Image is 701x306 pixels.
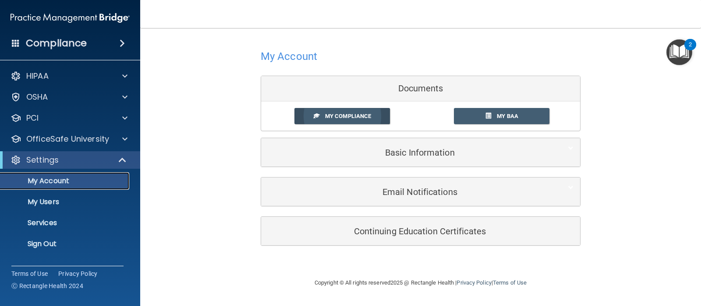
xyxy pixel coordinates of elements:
div: 2 [689,45,692,56]
p: PCI [26,113,39,123]
span: My Compliance [325,113,371,119]
h4: Compliance [26,37,87,49]
p: HIPAA [26,71,49,81]
a: Basic Information [268,143,574,162]
p: OSHA [26,92,48,102]
a: OSHA [11,92,127,102]
p: OfficeSafe University [26,134,109,144]
a: Email Notifications [268,182,574,202]
a: Continuing Education Certificates [268,221,574,241]
span: Ⓒ Rectangle Health 2024 [11,282,83,290]
h4: My Account [261,51,317,62]
p: Services [6,219,125,227]
a: Terms of Use [493,279,527,286]
h5: Continuing Education Certificates [268,226,547,236]
p: My Account [6,177,125,185]
h5: Basic Information [268,148,547,157]
a: Privacy Policy [58,269,98,278]
a: Privacy Policy [457,279,491,286]
button: Open Resource Center, 2 new notifications [666,39,692,65]
iframe: Drift Widget Chat Controller [549,261,690,296]
a: Terms of Use [11,269,48,278]
p: My Users [6,198,125,206]
a: PCI [11,113,127,123]
img: PMB logo [11,9,130,27]
p: Sign Out [6,240,125,248]
div: Documents [261,76,580,101]
div: Copyright © All rights reserved 2025 @ Rectangle Health | | [261,269,581,297]
span: My BAA [497,113,518,119]
p: Settings [26,155,59,165]
a: Settings [11,155,127,165]
a: OfficeSafe University [11,134,127,144]
h5: Email Notifications [268,187,547,197]
a: HIPAA [11,71,127,81]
